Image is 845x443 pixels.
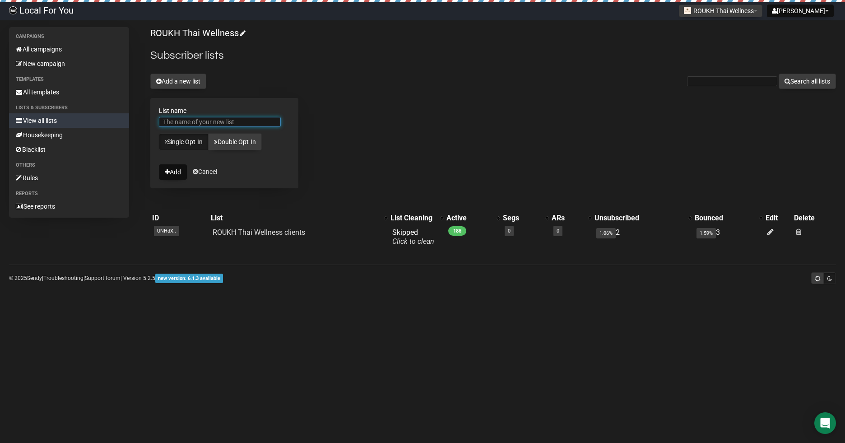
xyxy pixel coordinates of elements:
div: List Cleaning [390,214,436,223]
li: Lists & subscribers [9,103,129,113]
div: Segs [503,214,541,223]
a: 0 [508,228,511,234]
a: Cancel [193,168,217,175]
a: View all lists [9,113,129,128]
a: Support forum [85,275,121,281]
span: Skipped [392,228,434,246]
th: Unsubscribed: No sort applied, activate to apply an ascending sort [593,212,693,224]
a: Sendy [27,275,42,281]
div: Delete [794,214,834,223]
a: Troubleshooting [43,275,84,281]
th: Bounced: No sort applied, activate to apply an ascending sort [693,212,764,224]
a: Single Opt-In [159,133,209,150]
div: Open Intercom Messenger [814,412,836,434]
button: Add a new list [150,74,206,89]
span: 186 [448,226,466,236]
button: [PERSON_NAME] [767,5,834,17]
a: ROUKH Thai Wellness clients [213,228,305,237]
li: Templates [9,74,129,85]
a: 0 [557,228,559,234]
div: ID [152,214,207,223]
div: Bounced [695,214,755,223]
button: Add [159,164,187,180]
a: See reports [9,199,129,214]
a: ROUKH Thai Wellness [150,28,244,38]
a: All campaigns [9,42,129,56]
a: Blacklist [9,142,129,157]
a: Housekeeping [9,128,129,142]
p: © 2025 | | | Version 5.2.5 [9,273,223,283]
a: All templates [9,85,129,99]
th: Edit: No sort applied, sorting is disabled [764,212,792,224]
div: ARs [552,214,584,223]
a: Rules [9,171,129,185]
div: Unsubscribed [594,214,684,223]
img: d61d2441668da63f2d83084b75c85b29 [9,6,17,14]
img: 864.png [684,7,691,14]
span: 1.59% [696,228,716,238]
div: List [211,214,380,223]
span: new version: 6.1.3 available [155,274,223,283]
th: Active: No sort applied, activate to apply an ascending sort [445,212,501,224]
div: Active [446,214,492,223]
span: UNHdX.. [154,226,179,236]
th: List Cleaning: No sort applied, activate to apply an ascending sort [389,212,445,224]
th: ID: No sort applied, sorting is disabled [150,212,209,224]
button: ROUKH Thai Wellness [679,5,762,17]
a: New campaign [9,56,129,71]
div: Edit [766,214,790,223]
h2: Subscriber lists [150,47,836,64]
input: The name of your new list [159,117,281,127]
td: 3 [693,224,764,250]
td: 2 [593,224,693,250]
th: Delete: No sort applied, sorting is disabled [792,212,836,224]
li: Reports [9,188,129,199]
a: Click to clean [392,237,434,246]
span: 1.06% [596,228,616,238]
th: ARs: No sort applied, activate to apply an ascending sort [550,212,593,224]
li: Campaigns [9,31,129,42]
label: List name [159,107,290,115]
button: Search all lists [779,74,836,89]
a: Double Opt-In [208,133,262,150]
th: List: No sort applied, activate to apply an ascending sort [209,212,389,224]
li: Others [9,160,129,171]
a: new version: 6.1.3 available [155,275,223,281]
th: Segs: No sort applied, activate to apply an ascending sort [501,212,550,224]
